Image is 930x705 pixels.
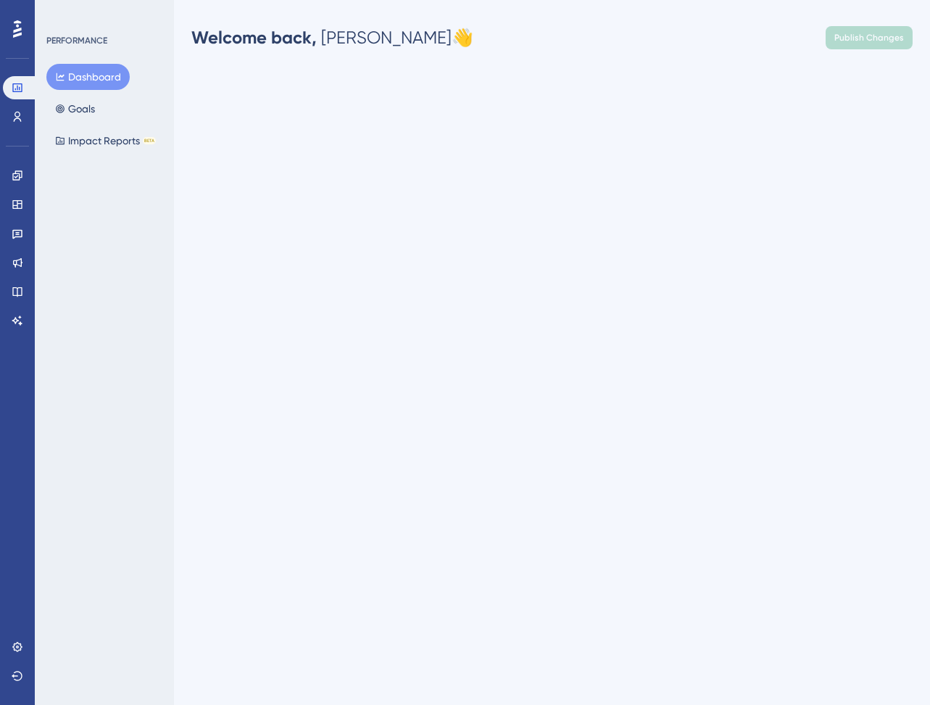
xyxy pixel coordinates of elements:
[46,96,104,122] button: Goals
[191,27,317,48] span: Welcome back,
[46,128,165,154] button: Impact ReportsBETA
[143,137,156,144] div: BETA
[826,26,913,49] button: Publish Changes
[834,32,904,44] span: Publish Changes
[46,64,130,90] button: Dashboard
[191,26,473,49] div: [PERSON_NAME] 👋
[46,35,107,46] div: PERFORMANCE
